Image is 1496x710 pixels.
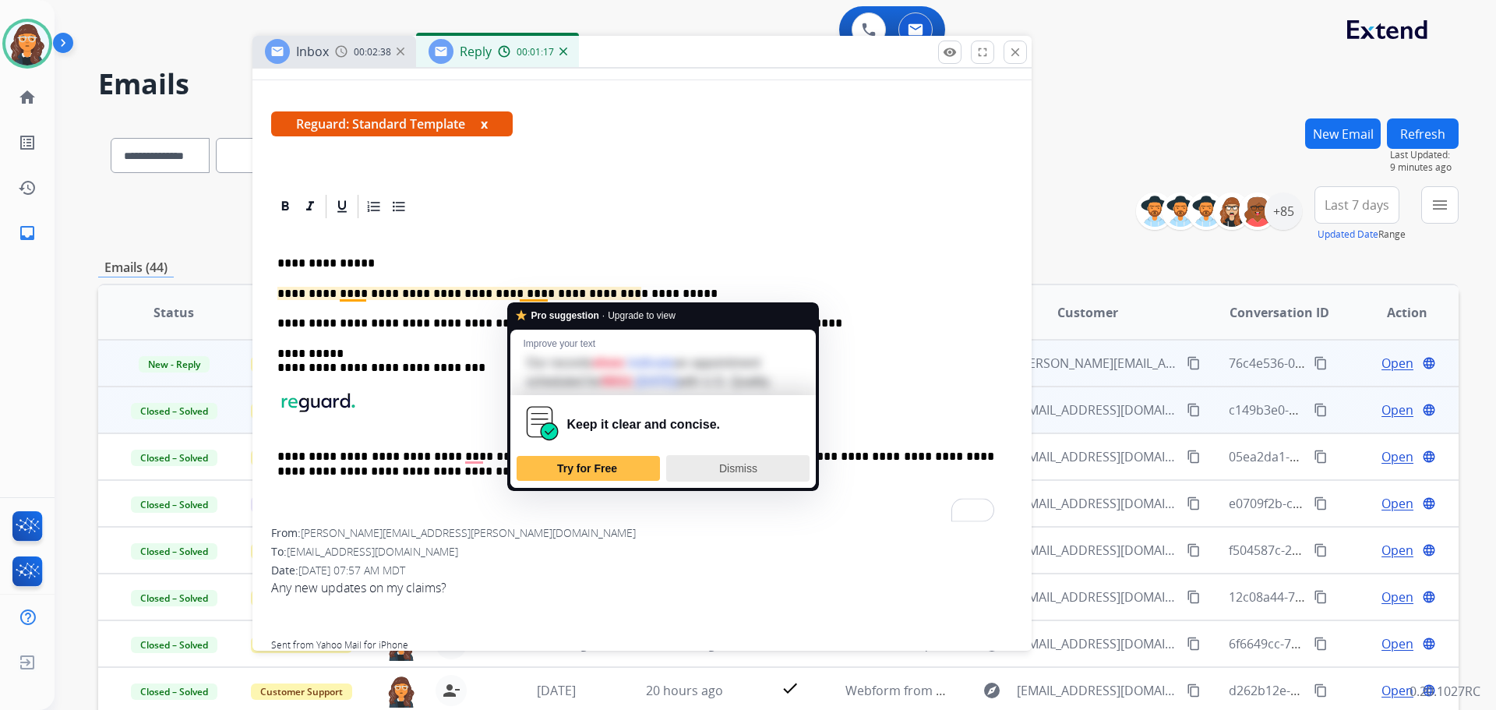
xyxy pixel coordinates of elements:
span: f504587c-2bf9-4b5b-9253-6c7337a84a72 [1229,542,1463,559]
mat-icon: language [1422,450,1436,464]
span: New - Reply [139,356,210,373]
span: [EMAIL_ADDRESS][DOMAIN_NAME] [1017,681,1177,700]
mat-icon: content_copy [1187,684,1201,698]
mat-icon: content_copy [1314,496,1328,510]
img: agent-avatar [386,675,417,708]
mat-icon: content_copy [1187,543,1201,557]
span: Reguard: Standard Template [271,111,513,136]
h2: Emails [98,69,1459,100]
button: Refresh [1387,118,1459,149]
span: 00:01:17 [517,46,554,58]
span: Open [1381,681,1413,700]
span: Open [1381,354,1413,373]
span: Last 7 days [1325,202,1389,208]
mat-icon: language [1422,496,1436,510]
span: Open [1381,634,1413,653]
mat-icon: content_copy [1187,590,1201,604]
span: Open [1381,541,1413,560]
div: Italic [298,195,322,218]
th: Action [1331,285,1459,340]
span: [EMAIL_ADDRESS][DOMAIN_NAME] [1017,447,1177,466]
mat-icon: menu [1431,196,1449,214]
span: [EMAIL_ADDRESS][DOMAIN_NAME] [1017,401,1177,419]
span: [DATE] [537,682,576,699]
span: 20 hours ago [646,682,723,699]
mat-icon: content_copy [1187,450,1201,464]
mat-icon: content_copy [1314,403,1328,417]
span: Open [1381,494,1413,513]
div: Underline [330,195,354,218]
span: [PERSON_NAME][EMAIL_ADDRESS][PERSON_NAME][DOMAIN_NAME] [1017,354,1177,373]
span: Customer Support [251,590,352,606]
span: [EMAIL_ADDRESS][DOMAIN_NAME] [1017,634,1177,653]
mat-icon: language [1422,590,1436,604]
span: 76c4e536-02a3-4d50-a4da-e9f05bfbde61 [1229,355,1466,372]
span: [PERSON_NAME][EMAIL_ADDRESS][PERSON_NAME][DOMAIN_NAME] [301,525,636,540]
mat-icon: history [18,178,37,197]
span: 9 minutes ago [1390,161,1459,174]
span: Customer Support [251,450,352,466]
span: Customer Support [251,403,352,419]
span: Open [1381,401,1413,419]
span: Closed – Solved [131,450,217,466]
div: +85 [1265,193,1302,230]
mat-icon: list_alt [18,133,37,152]
span: 00:02:38 [354,46,391,58]
span: 05ea2da1-1669-4479-ab4a-f8cb0ac396b4 [1229,448,1467,465]
span: Closed – Solved [131,543,217,560]
span: d262b12e-2dde-425e-99d5-e217dfd8ebb1 [1229,682,1473,699]
p: Emails (44) [98,258,174,277]
span: Closed – Solved [131,684,217,700]
mat-icon: language [1422,403,1436,417]
span: Closed – Solved [131,403,217,419]
span: Customer Support [251,684,352,700]
mat-icon: check [781,679,799,698]
mat-icon: content_copy [1314,637,1328,651]
span: Customer [1057,303,1118,322]
mat-icon: fullscreen [976,45,990,59]
div: To: [271,544,1013,560]
img: avatar [5,22,49,65]
span: Any new updates on my claims? [271,578,1013,672]
span: Customer Support [251,356,352,373]
mat-icon: content_copy [1314,543,1328,557]
div: Ordered List [362,195,386,218]
span: Customer Support [251,637,352,653]
a: Sent from Yahoo Mail for iPhone [271,638,408,652]
mat-icon: language [1422,543,1436,557]
span: [DATE] 07:57 AM MDT [298,563,405,578]
span: [EMAIL_ADDRESS][DOMAIN_NAME] [1017,541,1177,560]
span: Closed – Solved [131,637,217,653]
mat-icon: content_copy [1314,590,1328,604]
button: New Email [1305,118,1381,149]
mat-icon: content_copy [1314,356,1328,370]
span: Open [1381,588,1413,606]
mat-icon: home [18,88,37,107]
span: [EMAIL_ADDRESS][DOMAIN_NAME] [1017,588,1177,606]
span: 12c08a44-7e15-4740-9470-4db680a2882c [1229,588,1469,606]
span: [EMAIL_ADDRESS][DOMAIN_NAME] [287,544,458,559]
mat-icon: content_copy [1187,356,1201,370]
span: Reply [460,43,492,60]
mat-icon: explore [983,681,1001,700]
span: Customer Support [251,543,352,560]
button: Updated Date [1318,228,1378,241]
mat-icon: content_copy [1187,403,1201,417]
span: Shipping Protection [251,496,358,513]
mat-icon: language [1422,356,1436,370]
span: [EMAIL_ADDRESS][DOMAIN_NAME] [1017,494,1177,513]
span: Inbox [296,43,329,60]
mat-icon: content_copy [1314,450,1328,464]
p: 0.20.1027RC [1410,682,1480,701]
span: Conversation ID [1230,303,1329,322]
span: 6f6649cc-71fa-4795-826c-04ec0137fede [1229,635,1457,652]
span: Closed – Solved [131,590,217,606]
mat-icon: content_copy [1187,637,1201,651]
span: e0709f2b-cef7-4dd3-a7ef-98fdb4395f45 [1229,495,1456,512]
span: Last Updated: [1390,149,1459,161]
button: Last 7 days [1314,186,1399,224]
span: Status [153,303,194,322]
span: Range [1318,228,1406,241]
mat-icon: content_copy [1187,496,1201,510]
span: Open [1381,447,1413,466]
